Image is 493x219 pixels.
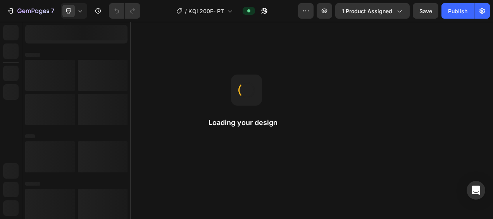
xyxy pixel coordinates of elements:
[441,3,474,19] button: Publish
[413,3,438,19] button: Save
[188,7,224,15] span: KQi 200F- PT
[467,181,485,200] div: Open Intercom Messenger
[335,3,410,19] button: 1 product assigned
[448,7,467,15] div: Publish
[209,118,284,127] h2: Loading your design
[185,7,187,15] span: /
[3,3,58,19] button: 7
[342,7,392,15] span: 1 product assigned
[109,3,140,19] div: Undo/Redo
[51,6,54,16] p: 7
[419,8,432,14] span: Save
